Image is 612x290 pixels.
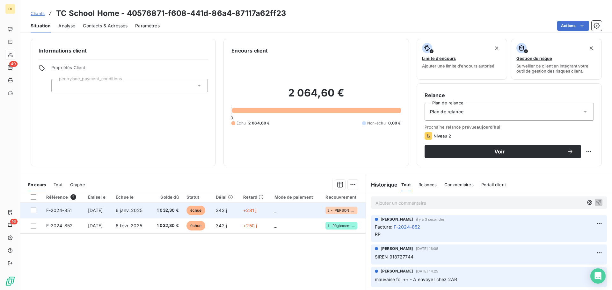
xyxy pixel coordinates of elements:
button: Voir [425,145,581,158]
span: _ [274,208,276,213]
span: [DATE] 16:08 [416,247,439,251]
span: SIREN 918727744 [375,254,413,259]
span: 1 032,30 € [154,223,178,229]
button: Actions [557,21,589,31]
span: [PERSON_NAME] [381,246,413,251]
h3: TC School Home - 40576871-f608-441d-86a4-87117a62ff23 [56,8,286,19]
span: Commentaires [444,182,474,187]
span: Surveiller ce client en intégrant votre outil de gestion des risques client. [516,63,596,74]
span: 1 032,30 € [154,207,178,214]
span: Clients [31,11,45,16]
span: +250 j [243,223,257,228]
span: Gestion du risque [516,56,552,61]
span: Plan de relance [430,109,463,115]
button: Limite d’encoursAjouter une limite d’encours autorisé [417,39,507,80]
span: RP [375,231,381,237]
h6: Relance [425,91,594,99]
span: 0,00 € [388,120,401,126]
h6: Encours client [231,47,268,54]
span: 3 - [PERSON_NAME] [327,209,355,212]
span: Graphe [70,182,85,187]
span: Facture : [375,223,392,230]
a: Clients [31,10,45,17]
div: Mode de paiement [274,195,318,200]
input: Ajouter une valeur [57,83,62,88]
span: 49 [9,61,18,67]
span: Tout [54,182,62,187]
span: Voir [432,149,567,154]
div: Retard [243,195,266,200]
span: F-2024-852 [46,223,73,228]
span: Niveau 2 [433,133,451,138]
div: DI [5,4,15,14]
span: En cours [28,182,46,187]
div: Échue le [116,195,146,200]
span: Paramètres [135,23,160,29]
button: Gestion du risqueSurveiller ce client en intégrant votre outil de gestion des risques client. [511,39,602,80]
span: Propriétés Client [51,65,208,74]
span: Échu [237,120,246,126]
h2: 2 064,60 € [231,87,401,106]
div: Référence [46,194,80,200]
h6: Historique [366,181,398,188]
span: échue [186,206,206,215]
span: Prochaine relance prévue [425,124,594,130]
span: F-2024-851 [46,208,72,213]
span: Analyse [58,23,75,29]
span: il y a 3 secondes [416,217,445,221]
span: Contacts & Adresses [83,23,127,29]
span: Relances [419,182,437,187]
span: F-2024-852 [394,223,420,230]
span: Non-échu [367,120,386,126]
span: 2 [70,194,76,200]
span: mauvaise foi ++ - A envoyer chez 2AR [375,277,457,282]
span: 6 janv. 2025 [116,208,142,213]
span: _ [274,223,276,228]
h6: Informations client [39,47,208,54]
span: +281 j [243,208,256,213]
span: [DATE] [88,208,103,213]
span: Limite d’encours [422,56,456,61]
span: 6 févr. 2025 [116,223,142,228]
span: 342 j [216,223,227,228]
div: Recouvrement [325,195,361,200]
span: 342 j [216,208,227,213]
div: Open Intercom Messenger [590,268,606,284]
div: Statut [186,195,208,200]
span: aujourd’hui [477,124,500,130]
span: [DATE] 14:25 [416,269,439,273]
span: 2 064,60 € [248,120,270,126]
span: [PERSON_NAME] [381,216,413,222]
div: Émise le [88,195,108,200]
img: Logo LeanPay [5,276,15,286]
span: 0 [230,115,233,120]
span: Situation [31,23,51,29]
span: Tout [401,182,411,187]
span: échue [186,221,206,230]
span: Portail client [481,182,506,187]
span: Ajouter une limite d’encours autorisé [422,63,494,68]
span: [PERSON_NAME] [381,268,413,274]
span: 16 [10,219,18,224]
div: Solde dû [154,195,178,200]
span: [DATE] [88,223,103,228]
span: 1 - Règlement amiable interne [327,224,355,228]
div: Délai [216,195,236,200]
